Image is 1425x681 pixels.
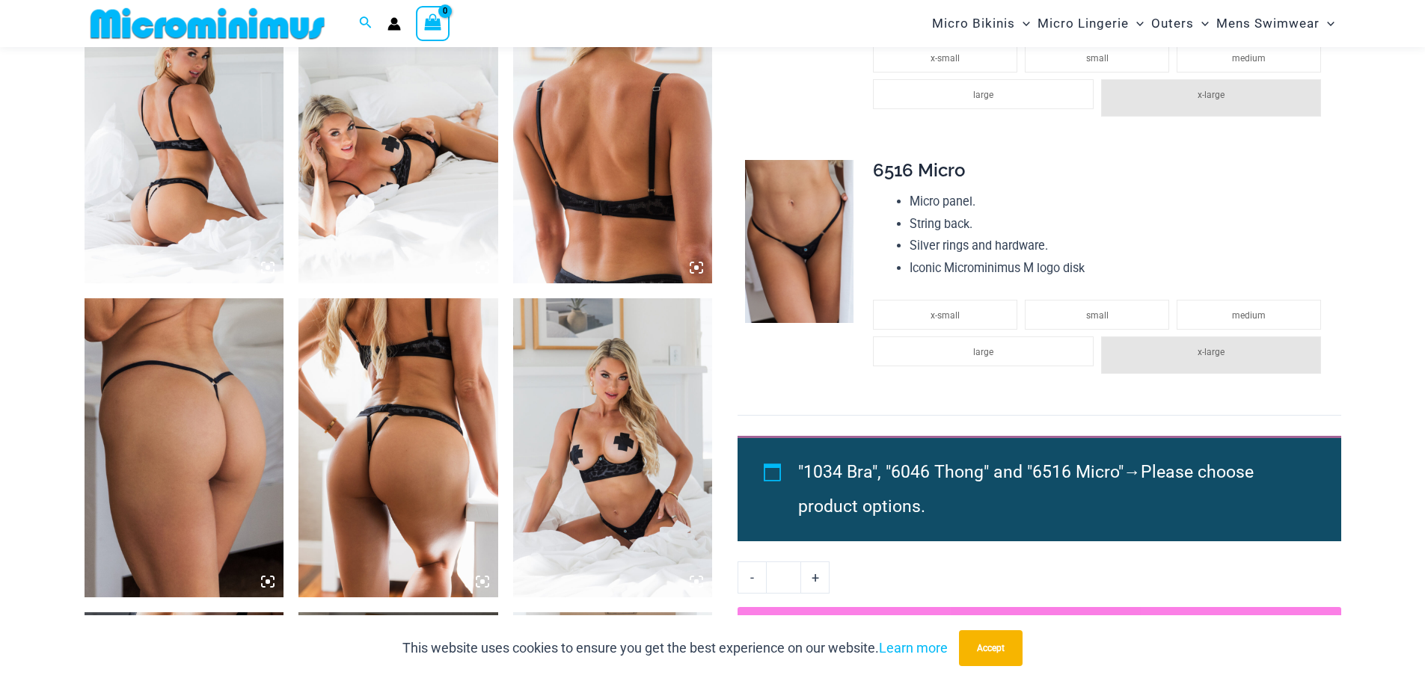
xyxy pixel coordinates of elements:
[745,160,854,323] img: Nights Fall Silver Leopard 6516 Micro
[387,17,401,31] a: Account icon link
[926,2,1341,45] nav: Site Navigation
[1015,4,1030,43] span: Menu Toggle
[1025,43,1169,73] li: small
[798,455,1307,524] li: →
[85,298,284,597] img: Nights Fall Silver Leopard 6516 Micro
[1147,4,1213,43] a: OutersMenu ToggleMenu Toggle
[910,257,1329,280] li: Iconic Microminimus M logo disk
[1034,4,1147,43] a: Micro LingerieMenu ToggleMenu Toggle
[1198,347,1225,357] span: x-large
[801,561,830,593] a: +
[1320,4,1334,43] span: Menu Toggle
[928,4,1034,43] a: Micro BikinisMenu ToggleMenu Toggle
[873,336,1093,366] li: large
[873,43,1017,73] li: x-small
[1232,310,1266,321] span: medium
[1232,53,1266,64] span: medium
[1025,300,1169,330] li: small
[1101,336,1321,374] li: x-large
[973,347,993,357] span: large
[873,300,1017,330] li: x-small
[1216,4,1320,43] span: Mens Swimwear
[513,298,713,597] img: Nights Fall Silver Leopard 1036 Bra 6046 Thong
[1129,4,1144,43] span: Menu Toggle
[1177,300,1321,330] li: medium
[738,607,1340,643] button: Add to cart
[931,310,960,321] span: x-small
[1177,43,1321,73] li: medium
[1038,4,1129,43] span: Micro Lingerie
[359,14,373,33] a: Search icon link
[1086,310,1109,321] span: small
[910,235,1329,257] li: Silver rings and hardware.
[959,630,1023,666] button: Accept
[873,159,965,181] span: 6516 Micro
[879,640,948,656] a: Learn more
[1213,4,1338,43] a: Mens SwimwearMenu ToggleMenu Toggle
[873,79,1093,109] li: large
[1151,4,1194,43] span: Outers
[298,298,498,597] img: Nights Fall Silver Leopard 1036 Bra 6046 Thong
[402,637,948,659] p: This website uses cookies to ensure you get the best experience on our website.
[798,462,1124,482] span: "1034 Bra", "6046 Thong" and "6516 Micro"
[910,213,1329,235] li: String back.
[973,90,993,100] span: large
[416,6,450,40] a: View Shopping Cart, empty
[1194,4,1209,43] span: Menu Toggle
[931,53,960,64] span: x-small
[766,561,801,593] input: Product quantity
[738,561,766,593] a: -
[910,191,1329,213] li: Micro panel.
[1198,90,1225,100] span: x-large
[1086,53,1109,64] span: small
[1101,79,1321,117] li: x-large
[932,4,1015,43] span: Micro Bikinis
[85,7,331,40] img: MM SHOP LOGO FLAT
